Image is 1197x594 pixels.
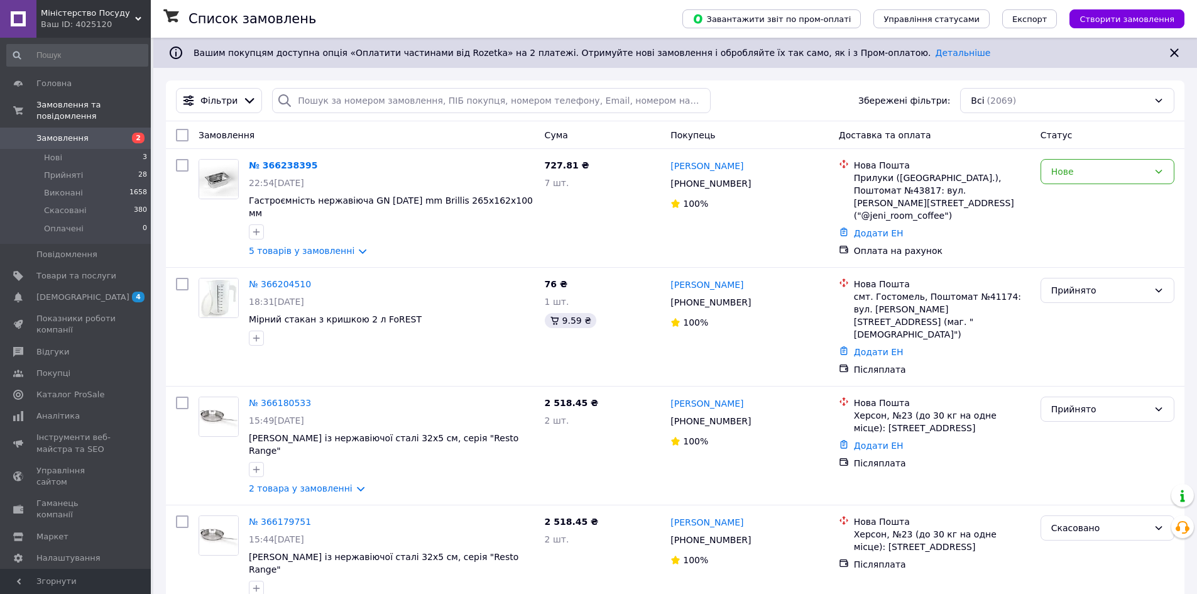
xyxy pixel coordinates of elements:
[545,398,599,408] span: 2 518.45 ₴
[854,278,1030,290] div: Нова Пошта
[199,515,239,556] a: Фото товару
[545,178,569,188] span: 7 шт.
[200,94,238,107] span: Фільтри
[1051,283,1149,297] div: Прийнято
[36,368,70,379] span: Покупці
[668,531,753,549] div: [PHONE_NUMBER]
[44,152,62,163] span: Нові
[668,294,753,311] div: [PHONE_NUMBER]
[854,172,1030,222] div: Прилуки ([GEOGRAPHIC_DATA].), Поштомат №43817: вул. [PERSON_NAME][STREET_ADDRESS] ("@jeni_room_co...
[1051,521,1149,535] div: Скасовано
[36,99,151,122] span: Замовлення та повідомлення
[545,517,599,527] span: 2 518.45 ₴
[668,412,753,430] div: [PHONE_NUMBER]
[132,292,145,302] span: 4
[41,19,151,30] div: Ваш ID: 4025120
[936,48,991,58] a: Детальніше
[36,389,104,400] span: Каталог ProSale
[668,175,753,192] div: [PHONE_NUMBER]
[138,170,147,181] span: 28
[199,278,238,317] img: Фото товару
[36,465,116,488] span: Управління сайтом
[839,130,931,140] span: Доставка та оплата
[36,531,68,542] span: Маркет
[670,160,743,172] a: [PERSON_NAME]
[36,78,72,89] span: Головна
[682,9,861,28] button: Завантажити звіт по пром-оплаті
[249,398,311,408] a: № 366180533
[670,130,715,140] span: Покупець
[44,223,84,234] span: Оплачені
[854,558,1030,571] div: Післяплата
[249,279,311,289] a: № 366204510
[854,397,1030,409] div: Нова Пошта
[249,246,354,256] a: 5 товарів у замовленні
[194,48,990,58] span: Вашим покупцям доступна опція «Оплатити частинами від Rozetka» на 2 платежі. Отримуйте нові замов...
[199,397,238,436] img: Фото товару
[44,205,87,216] span: Скасовані
[1041,130,1073,140] span: Статус
[670,516,743,529] a: [PERSON_NAME]
[199,159,239,199] a: Фото товару
[36,313,116,336] span: Показники роботи компанії
[36,133,89,144] span: Замовлення
[683,317,708,327] span: 100%
[854,159,1030,172] div: Нова Пошта
[36,270,116,282] span: Товари та послуги
[249,534,304,544] span: 15:44[DATE]
[858,94,950,107] span: Збережені фільтри:
[36,410,80,422] span: Аналітика
[1002,9,1058,28] button: Експорт
[249,517,311,527] a: № 366179751
[36,249,97,260] span: Повідомлення
[1057,13,1184,23] a: Створити замовлення
[987,96,1017,106] span: (2069)
[36,292,129,303] span: [DEMOGRAPHIC_DATA]
[854,290,1030,341] div: смт. Гостомель, Поштомат №41174: вул. [PERSON_NAME][STREET_ADDRESS] (маг. "[DEMOGRAPHIC_DATA]")
[249,552,518,575] a: [PERSON_NAME] із нержавіючої сталі 32х5 см, серія "Resto Range"
[189,11,316,26] h1: Список замовлень
[545,534,569,544] span: 2 шт.
[854,457,1030,470] div: Післяплата
[36,346,69,358] span: Відгуки
[249,195,533,218] a: Гастроємність нержавіюча GN [DATE] mm Brillis 265х162х100 мм
[6,44,148,67] input: Пошук
[1012,14,1047,24] span: Експорт
[249,178,304,188] span: 22:54[DATE]
[36,498,116,520] span: Гаманець компанії
[129,187,147,199] span: 1658
[272,88,710,113] input: Пошук за номером замовлення, ПІБ покупця, номером телефону, Email, номером накладної
[1069,9,1184,28] button: Створити замовлення
[1079,14,1174,24] span: Створити замовлення
[545,279,567,289] span: 76 ₴
[44,170,83,181] span: Прийняті
[132,133,145,143] span: 2
[971,94,984,107] span: Всі
[249,433,518,456] a: [PERSON_NAME] із нержавіючої сталі 32х5 см, серія "Resto Range"
[199,130,254,140] span: Замовлення
[545,130,568,140] span: Cума
[854,363,1030,376] div: Післяплата
[670,278,743,291] a: [PERSON_NAME]
[683,436,708,446] span: 100%
[143,223,147,234] span: 0
[692,13,851,25] span: Завантажити звіт по пром-оплаті
[249,483,353,493] a: 2 товара у замовленні
[249,415,304,426] span: 15:49[DATE]
[36,553,101,564] span: Налаштування
[854,528,1030,553] div: Херсон, №23 (до 30 кг на одне місце): [STREET_ADDRESS]
[854,245,1030,257] div: Оплата на рахунок
[199,516,238,555] img: Фото товару
[249,297,304,307] span: 18:31[DATE]
[854,441,904,451] a: Додати ЕН
[249,160,317,170] a: № 366238395
[199,278,239,318] a: Фото товару
[683,199,708,209] span: 100%
[883,14,980,24] span: Управління статусами
[854,228,904,238] a: Додати ЕН
[854,515,1030,528] div: Нова Пошта
[683,555,708,565] span: 100%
